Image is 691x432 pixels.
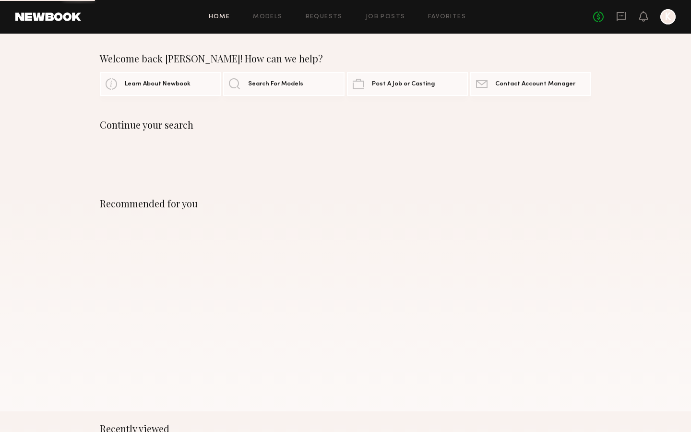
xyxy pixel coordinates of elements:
[428,14,466,20] a: Favorites
[660,9,676,24] a: K
[253,14,282,20] a: Models
[223,72,344,96] a: Search For Models
[495,81,575,87] span: Contact Account Manager
[366,14,405,20] a: Job Posts
[248,81,303,87] span: Search For Models
[306,14,343,20] a: Requests
[209,14,230,20] a: Home
[100,198,591,209] div: Recommended for you
[347,72,468,96] a: Post A Job or Casting
[470,72,591,96] a: Contact Account Manager
[100,72,221,96] a: Learn About Newbook
[100,53,591,64] div: Welcome back [PERSON_NAME]! How can we help?
[125,81,191,87] span: Learn About Newbook
[100,119,591,131] div: Continue your search
[372,81,435,87] span: Post A Job or Casting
